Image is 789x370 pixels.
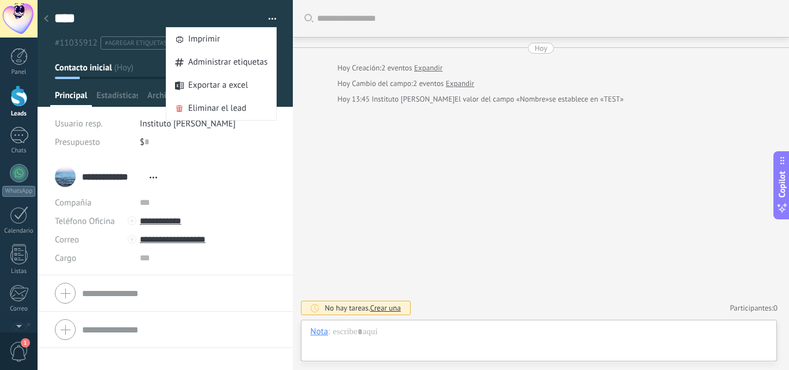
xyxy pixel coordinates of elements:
[55,137,100,148] span: Presupuesto
[55,90,87,107] span: Principal
[446,78,474,89] a: Expandir
[413,78,444,89] span: 2 eventos
[337,78,474,89] div: Cambio del campo:
[55,234,79,245] span: Correo
[549,94,623,105] span: se establece en «TEST»
[188,97,247,120] span: Eliminar el lead
[2,147,36,155] div: Chats
[55,133,131,151] div: Presupuesto
[773,303,777,313] span: 0
[55,216,115,227] span: Teléfono Oficina
[147,90,178,107] span: Archivos
[2,227,36,235] div: Calendario
[414,62,442,74] a: Expandir
[21,338,30,347] span: 1
[140,133,276,151] div: $
[370,303,401,313] span: Crear una
[337,78,352,89] div: Hoy
[2,186,35,197] div: WhatsApp
[166,74,277,97] a: Exportar a excel
[455,94,549,105] span: El valor del campo «Nombre»
[55,193,131,212] div: Compañía
[2,305,36,313] div: Correo
[188,28,220,51] span: Imprimir
[55,118,103,129] span: Usuario resp.
[105,39,167,47] span: #agregar etiquetas
[337,62,352,74] div: Hoy
[337,94,371,105] div: Hoy 13:45
[55,212,115,230] button: Teléfono Oficina
[188,74,248,97] span: Exportar a excel
[730,303,777,313] a: Participantes:0
[328,326,330,338] span: :
[2,110,36,118] div: Leads
[2,69,36,76] div: Panel
[2,268,36,275] div: Listas
[55,114,131,133] div: Usuario resp.
[96,90,138,107] span: Estadísticas
[140,118,236,129] span: Instituto [PERSON_NAME]
[371,94,455,104] span: Instituto Fernando Ramírez
[535,43,548,54] div: Hoy
[55,230,79,249] button: Correo
[776,171,788,197] span: Copilot
[55,38,98,48] span: #11035912
[381,62,412,74] span: 2 eventos
[55,249,131,267] div: Cargo
[188,51,268,74] span: Administrar etiquetas
[55,254,76,263] span: Cargo
[337,62,442,74] div: Creación:
[325,303,401,313] div: No hay tareas.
